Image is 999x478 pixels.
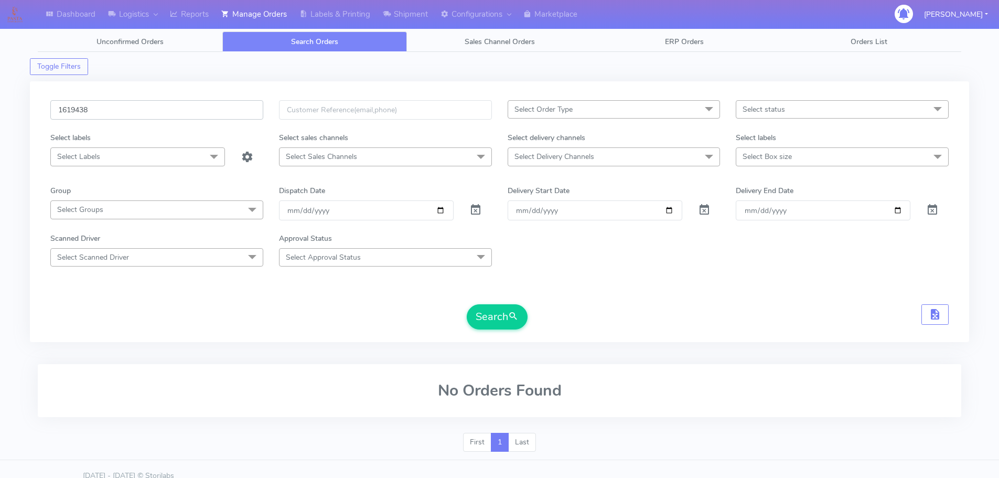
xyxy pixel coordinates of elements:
label: Approval Status [279,233,332,244]
span: Select Groups [57,205,103,215]
span: Search Orders [291,37,338,47]
span: Select Sales Channels [286,152,357,162]
span: Orders List [851,37,887,47]
span: Select Delivery Channels [514,152,594,162]
ul: Tabs [38,31,961,52]
span: Select Scanned Driver [57,252,129,262]
span: Select status [743,104,785,114]
button: Search [467,304,528,330]
button: [PERSON_NAME] [916,4,996,25]
input: Order Id [50,100,263,120]
label: Select sales channels [279,132,348,143]
span: ERP Orders [665,37,704,47]
label: Group [50,185,71,196]
label: Scanned Driver [50,233,100,244]
button: Toggle Filters [30,58,88,75]
label: Dispatch Date [279,185,325,196]
h2: No Orders Found [50,382,949,399]
label: Select labels [736,132,776,143]
label: Select labels [50,132,91,143]
span: Select Order Type [514,104,573,114]
label: Select delivery channels [508,132,585,143]
span: Select Approval Status [286,252,361,262]
span: Unconfirmed Orders [96,37,164,47]
span: Select Labels [57,152,100,162]
a: 1 [491,433,509,452]
span: Select Box size [743,152,792,162]
span: Sales Channel Orders [465,37,535,47]
label: Delivery Start Date [508,185,570,196]
input: Customer Reference(email,phone) [279,100,492,120]
label: Delivery End Date [736,185,793,196]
